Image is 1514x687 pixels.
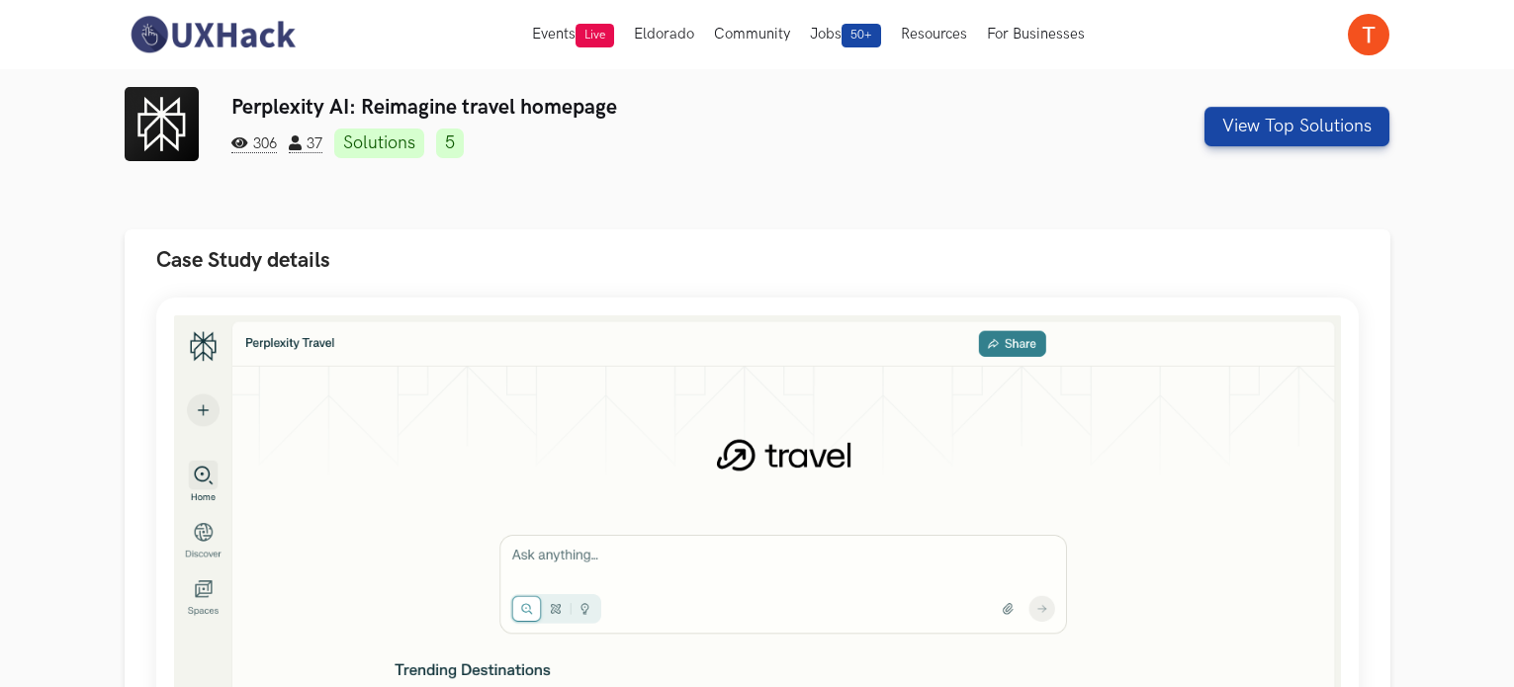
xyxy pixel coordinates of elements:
[125,87,199,161] img: Perplexity AI logo
[289,135,322,153] span: 37
[231,135,277,153] span: 306
[842,24,881,47] span: 50+
[125,229,1390,292] button: Case Study details
[334,129,424,158] a: Solutions
[576,24,614,47] span: Live
[125,14,301,55] img: UXHack-logo.png
[156,247,330,274] span: Case Study details
[1348,14,1389,55] img: Your profile pic
[436,129,464,158] a: 5
[231,95,1069,120] h3: Perplexity AI: Reimagine travel homepage
[1204,107,1389,146] button: View Top Solutions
